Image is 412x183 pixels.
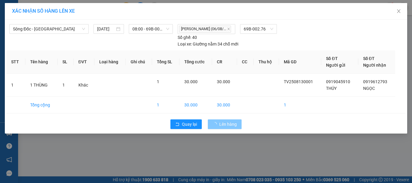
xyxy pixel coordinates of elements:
[363,86,375,91] span: NGỌC
[182,121,197,128] span: Quay lại
[279,97,322,113] td: 1
[208,119,242,129] button: Lên hàng
[6,50,25,74] th: STT
[152,50,179,74] th: Tổng SL
[326,56,338,61] span: Số ĐT
[94,50,126,74] th: Loại hàng
[12,8,75,14] span: XÁC NHẬN SỐ HÀNG LÊN XE
[213,122,219,126] span: loading
[219,121,237,128] span: Lên hàng
[326,63,345,68] span: Người gửi
[363,56,375,61] span: Số ĐT
[74,50,95,74] th: ĐVT
[244,24,273,33] span: 69B-002.76
[170,119,202,129] button: rollbackQuay lại
[396,9,401,14] span: close
[237,50,254,74] th: CC
[178,41,192,47] span: Loại xe:
[254,50,279,74] th: Thu hộ
[126,50,152,74] th: Ghi chú
[179,97,212,113] td: 30.000
[184,79,198,84] span: 30.000
[175,122,179,127] span: rollback
[62,83,65,87] span: 1
[179,50,212,74] th: Tổng cước
[326,79,350,84] span: 0919045910
[6,74,25,97] td: 1
[25,50,58,74] th: Tên hàng
[212,97,237,113] td: 30.000
[178,34,191,41] span: Số ghế:
[25,74,58,97] td: 1 THÙNG
[74,74,95,97] td: Khác
[390,3,407,20] button: Close
[13,24,85,33] span: Sông Đốc - Sài Gòn
[58,50,73,74] th: SL
[157,79,159,84] span: 1
[217,79,230,84] span: 30.000
[25,97,58,113] td: Tổng cộng
[227,27,230,30] span: close
[97,26,115,32] input: 13/08/2025
[363,79,387,84] span: 0919612793
[279,50,322,74] th: Mã GD
[178,41,238,47] div: Giường nằm 34 chỗ mới
[132,24,170,33] span: 08:00 - 69B-002.76
[178,34,197,41] div: 40
[326,86,337,91] span: THÚY
[284,79,313,84] span: TV2508130001
[179,26,231,33] span: [PERSON_NAME] (06/08/...
[363,63,386,68] span: Người nhận
[212,50,237,74] th: CR
[152,97,179,113] td: 1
